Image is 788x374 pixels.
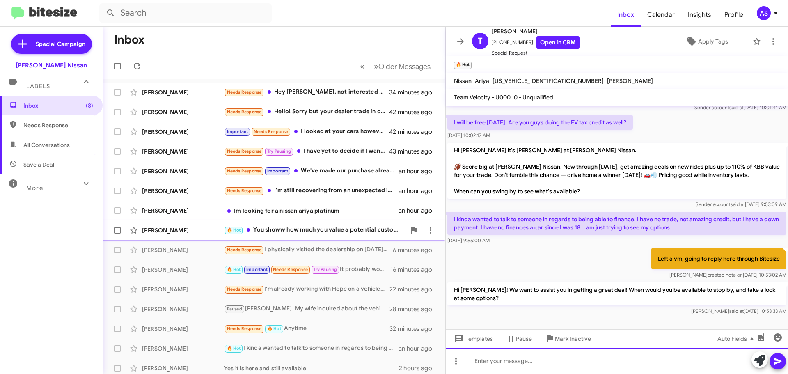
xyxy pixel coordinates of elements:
a: Inbox [611,3,641,27]
div: 2 hours ago [399,364,439,372]
span: Needs Response [227,168,262,174]
span: » [374,61,378,71]
div: [PERSON_NAME] [142,226,224,234]
h1: Inbox [114,33,144,46]
span: Inbox [23,101,93,110]
span: 🔥 Hot [267,326,281,331]
span: [DATE] 9:55:00 AM [447,237,490,243]
button: Pause [499,331,538,346]
div: [PERSON_NAME] [142,344,224,353]
span: Calendar [641,3,681,27]
span: [PERSON_NAME] [492,26,580,36]
div: I kinda wanted to talk to someone in regards to being able to finance. I have no trade, not amazi... [224,344,399,353]
div: Yes it is here and still available [224,364,399,372]
span: 🔥 Hot [227,227,241,233]
span: created note on [708,272,743,278]
span: Needs Response [227,326,262,331]
a: Special Campaign [11,34,92,54]
div: [PERSON_NAME] Nissan [16,61,87,69]
div: [PERSON_NAME] [142,266,224,274]
div: [PERSON_NAME] [142,364,224,372]
div: [PERSON_NAME] [142,147,224,156]
div: an hour ago [399,207,439,215]
span: said at [729,104,744,110]
button: Apply Tags [664,34,749,49]
button: Templates [446,331,499,346]
span: Sender account [DATE] 10:01:41 AM [694,104,786,110]
a: Insights [681,3,718,27]
button: Next [369,58,435,75]
div: 43 minutes ago [389,147,439,156]
div: [PERSON_NAME] [142,305,224,313]
div: [PERSON_NAME]. My wife inquired about the vehicle whilst we are in the midst of purchasing anothe... [224,304,389,314]
span: Try Pausing [313,267,337,272]
span: Paused [227,306,242,312]
a: Profile [718,3,750,27]
span: [PERSON_NAME] [DATE] 10:53:02 AM [669,272,786,278]
div: 6 minutes ago [393,246,439,254]
span: Needs Response [254,129,289,134]
span: said at [729,308,744,314]
div: [PERSON_NAME] [142,128,224,136]
span: All Conversations [23,141,70,149]
span: Auto Fields [717,331,757,346]
span: 0 - Unqualified [514,94,553,101]
div: I physically visited the dealership on [DATE] and was treated with such a horrible disposition fr... [224,245,393,255]
span: Team Velocity - U000 [454,94,511,101]
span: [PHONE_NUMBER] [492,36,580,49]
div: [PERSON_NAME] [142,167,224,175]
span: Pause [516,331,532,346]
span: [DATE] 10:02:17 AM [447,132,490,138]
span: 🔥 Hot [227,267,241,272]
div: You showw how much you value a potential customer [224,225,406,235]
span: Needs Response [227,188,262,193]
span: (8) [86,101,93,110]
span: Nissan [454,77,472,85]
div: [PERSON_NAME] [142,246,224,254]
span: More [26,184,43,192]
span: Needs Response [227,89,262,95]
small: 🔥 Hot [454,62,472,69]
span: 🔥 Hot [227,346,241,351]
div: [PERSON_NAME] [142,187,224,195]
nav: Page navigation example [355,58,435,75]
p: I will be free [DATE]. Are you guys doing the EV tax credit as well? [447,115,633,130]
div: [PERSON_NAME] [142,207,224,215]
span: Older Messages [378,62,431,71]
span: Needs Response [23,121,93,129]
div: [PERSON_NAME] [142,285,224,294]
div: Hey [PERSON_NAME], not interested in coming until i get an agreement for the price im looking for [224,87,389,97]
div: I looked at your cars however I looked at some in another State that offer LIFETIME DRIVE TRAIN W... [224,127,389,136]
div: an hour ago [399,167,439,175]
span: Templates [452,331,493,346]
span: Needs Response [227,109,262,115]
div: an hour ago [399,344,439,353]
div: 34 minutes ago [389,88,439,96]
span: Special Request [492,49,580,57]
div: Anytime [224,324,389,333]
span: T [478,34,483,48]
div: Im looking for a nissan ariya platinum [224,207,399,215]
div: I have yet to decide if I want to buy. I will let you know [224,147,389,156]
span: Special Campaign [36,40,85,48]
button: Previous [355,58,369,75]
span: Try Pausing [267,149,291,154]
div: Hello! Sorry but your dealer trade in offers are too low. Also, a check engine light has shown up... [224,107,389,117]
input: Search [99,3,272,23]
p: Left a vm, going to reply here through Bitesize [651,248,786,269]
button: Auto Fields [711,331,763,346]
span: Mark Inactive [555,331,591,346]
span: Important [227,129,248,134]
div: 42 minutes ago [389,108,439,116]
span: Needs Response [227,247,262,252]
span: Important [246,267,268,272]
p: Hi [PERSON_NAME] it's [PERSON_NAME] at [PERSON_NAME] Nissan. 🏈 Score big at [PERSON_NAME] Nissan!... [447,143,786,199]
div: an hour ago [399,187,439,195]
span: Save a Deal [23,161,54,169]
div: [PERSON_NAME] [142,108,224,116]
span: Important [267,168,289,174]
span: Needs Response [273,267,308,272]
div: AS [757,6,771,20]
